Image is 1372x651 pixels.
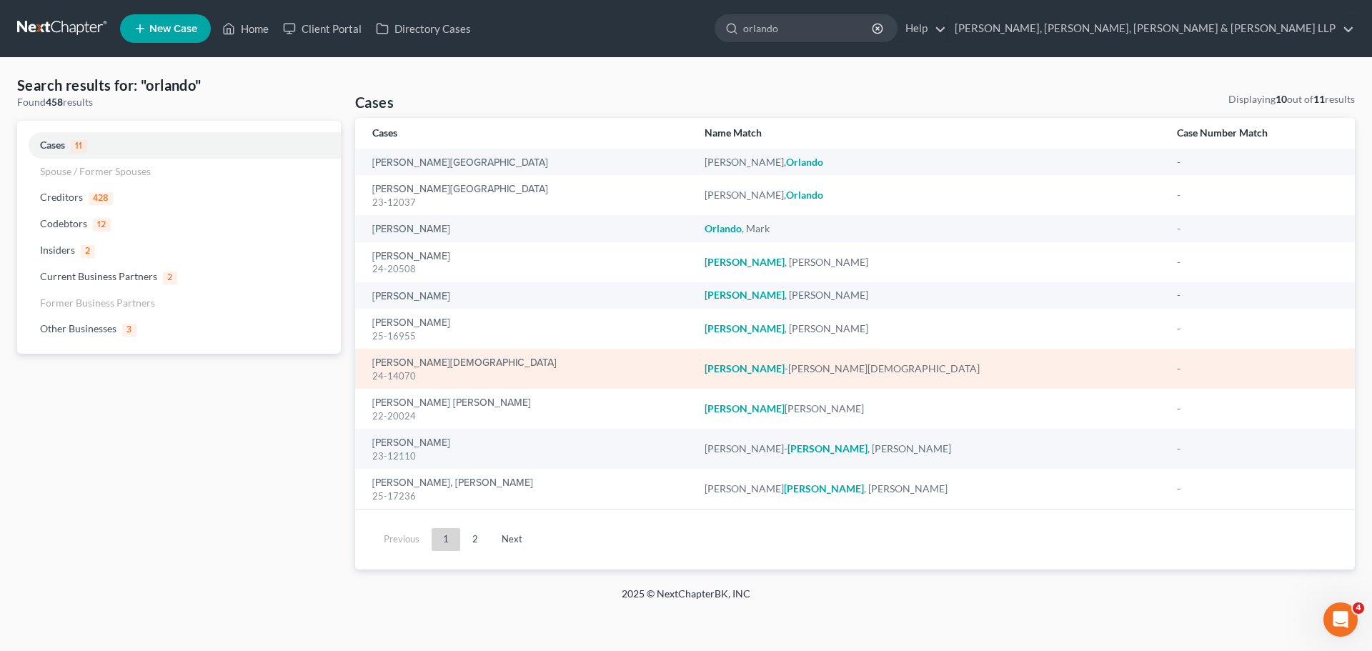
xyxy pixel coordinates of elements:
em: [PERSON_NAME] [705,289,785,301]
span: 4 [1353,602,1364,614]
span: Creditors [40,191,83,203]
span: Former Business Partners [40,297,155,309]
span: 2 [81,245,95,258]
a: Cases11 [17,132,341,159]
em: Orlando [786,189,823,201]
div: , [PERSON_NAME] [705,288,1154,302]
span: Spouse / Former Spouses [40,165,151,177]
div: 24-14070 [372,369,682,383]
div: 23-12110 [372,449,682,463]
strong: 10 [1276,93,1287,105]
em: Orlando [786,156,823,168]
div: - [1177,155,1338,169]
a: Former Business Partners [17,290,341,316]
a: Home [215,16,276,41]
span: New Case [149,24,197,34]
div: -[PERSON_NAME][DEMOGRAPHIC_DATA] [705,362,1154,376]
div: 2025 © NextChapterBK, INC [279,587,1093,612]
a: Creditors428 [17,184,341,211]
span: 428 [89,192,113,205]
strong: 11 [1313,93,1325,105]
div: 23-12037 [372,196,682,209]
div: [PERSON_NAME], [705,188,1154,202]
a: [PERSON_NAME] [372,252,450,262]
em: [PERSON_NAME] [705,322,785,334]
a: [PERSON_NAME] [372,292,450,302]
div: - [1177,188,1338,202]
div: [PERSON_NAME]- , [PERSON_NAME] [705,442,1154,456]
a: Client Portal [276,16,369,41]
div: Displaying out of results [1228,92,1355,106]
span: 12 [93,219,111,232]
iframe: Intercom live chat [1323,602,1358,637]
span: Codebtors [40,217,87,229]
div: - [1177,442,1338,456]
a: [PERSON_NAME] [PERSON_NAME] [372,398,531,408]
a: Insiders2 [17,237,341,264]
th: Name Match [693,118,1165,149]
a: Next [490,528,534,551]
a: [PERSON_NAME], [PERSON_NAME], [PERSON_NAME] & [PERSON_NAME] LLP [948,16,1354,41]
input: Search by name... [743,15,874,41]
h4: Cases [355,92,394,112]
a: [PERSON_NAME][GEOGRAPHIC_DATA] [372,158,548,168]
div: - [1177,322,1338,336]
div: [PERSON_NAME] [705,402,1154,416]
div: , Mark [705,222,1154,236]
span: Cases [40,139,65,151]
a: [PERSON_NAME], [PERSON_NAME] [372,478,533,488]
a: Other Businesses3 [17,316,341,342]
div: - [1177,255,1338,269]
span: Insiders [40,244,75,256]
span: 2 [163,272,177,284]
div: - [1177,402,1338,416]
a: 1 [432,528,460,551]
div: , [PERSON_NAME] [705,322,1154,336]
div: 24-20508 [372,262,682,276]
a: [PERSON_NAME] [372,318,450,328]
strong: 458 [46,96,63,108]
a: [PERSON_NAME][DEMOGRAPHIC_DATA] [372,358,557,368]
span: 11 [71,140,87,153]
a: [PERSON_NAME] [372,224,450,234]
div: Found results [17,95,341,109]
em: [PERSON_NAME] [784,482,864,495]
em: Orlando [705,222,742,234]
div: - [1177,288,1338,302]
div: 25-17236 [372,490,682,503]
a: 2 [461,528,489,551]
em: [PERSON_NAME] [705,362,785,374]
div: [PERSON_NAME] , [PERSON_NAME] [705,482,1154,496]
th: Case Number Match [1165,118,1355,149]
div: 25-16955 [372,329,682,343]
span: 3 [122,324,136,337]
a: Help [898,16,946,41]
div: - [1177,222,1338,236]
a: Codebtors12 [17,211,341,237]
em: [PERSON_NAME] [705,402,785,414]
a: [PERSON_NAME] [372,438,450,448]
th: Cases [355,118,693,149]
div: - [1177,482,1338,496]
div: - [1177,362,1338,376]
a: Current Business Partners2 [17,264,341,290]
a: [PERSON_NAME][GEOGRAPHIC_DATA] [372,184,548,194]
em: [PERSON_NAME] [705,256,785,268]
div: , [PERSON_NAME] [705,255,1154,269]
a: Spouse / Former Spouses [17,159,341,184]
div: [PERSON_NAME], [705,155,1154,169]
a: Directory Cases [369,16,478,41]
h4: Search results for: "orlando" [17,75,341,95]
div: 22-20024 [372,409,682,423]
span: Other Businesses [40,322,116,334]
span: Current Business Partners [40,270,157,282]
em: [PERSON_NAME] [787,442,868,454]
